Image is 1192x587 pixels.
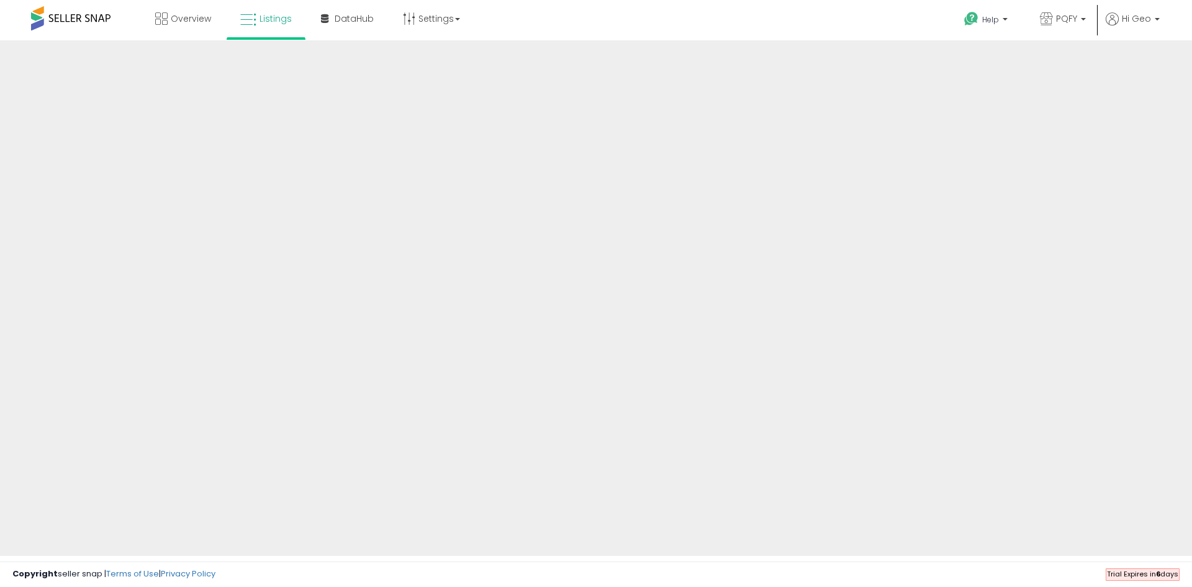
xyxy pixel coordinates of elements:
[260,12,292,25] span: Listings
[335,12,374,25] span: DataHub
[1122,12,1151,25] span: Hi Geo
[171,12,211,25] span: Overview
[964,11,979,27] i: Get Help
[982,14,999,25] span: Help
[1106,12,1160,40] a: Hi Geo
[1056,12,1077,25] span: PQFY
[954,2,1020,40] a: Help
